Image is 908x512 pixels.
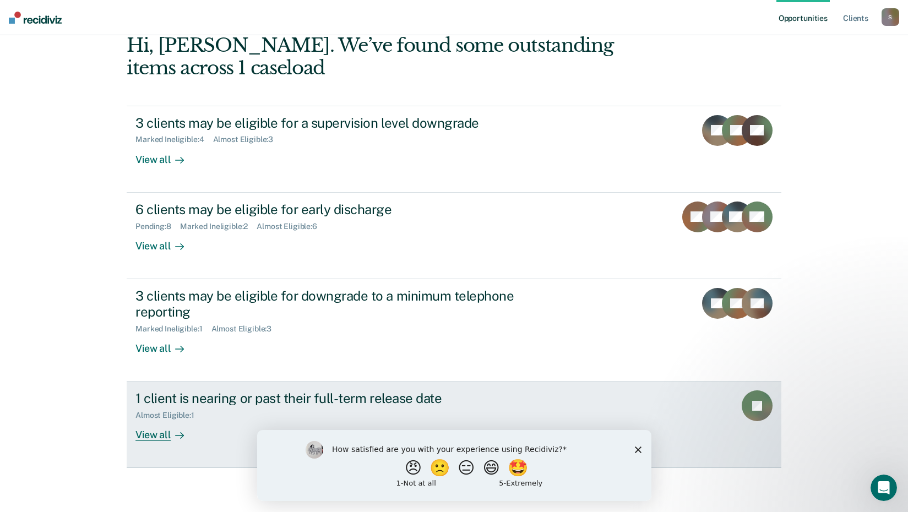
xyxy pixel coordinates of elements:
[127,193,781,279] a: 6 clients may be eligible for early dischargePending:8Marked Ineligible:2Almost Eligible:6View all
[882,8,899,26] button: S
[127,279,781,382] a: 3 clients may be eligible for downgrade to a minimum telephone reportingMarked Ineligible:1Almost...
[135,115,522,131] div: 3 clients may be eligible for a supervision level downgrade
[135,420,197,442] div: View all
[135,324,211,334] div: Marked Ineligible : 1
[180,222,257,231] div: Marked Ineligible : 2
[9,12,62,24] img: Recidiviz
[135,231,197,252] div: View all
[871,475,897,501] iframe: Intercom live chat
[257,222,326,231] div: Almost Eligible : 6
[135,222,180,231] div: Pending : 8
[135,201,522,217] div: 6 clients may be eligible for early discharge
[135,411,203,420] div: Almost Eligible : 1
[257,430,651,501] iframe: Survey by Kim from Recidiviz
[127,382,781,468] a: 1 client is nearing or past their full-term release dateAlmost Eligible:1View all
[127,106,781,193] a: 3 clients may be eligible for a supervision level downgradeMarked Ineligible:4Almost Eligible:3Vi...
[135,390,522,406] div: 1 client is nearing or past their full-term release date
[211,324,281,334] div: Almost Eligible : 3
[213,135,282,144] div: Almost Eligible : 3
[135,144,197,166] div: View all
[135,288,522,320] div: 3 clients may be eligible for downgrade to a minimum telephone reporting
[127,34,650,79] div: Hi, [PERSON_NAME]. We’ve found some outstanding items across 1 caseload
[135,135,213,144] div: Marked Ineligible : 4
[135,333,197,355] div: View all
